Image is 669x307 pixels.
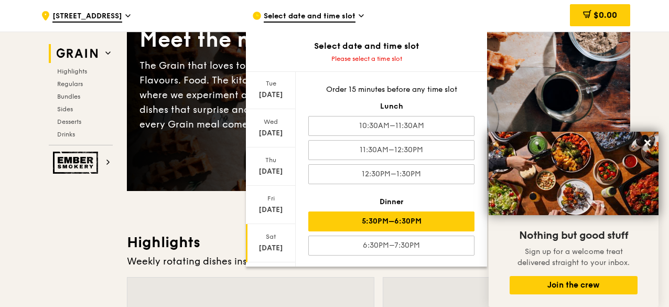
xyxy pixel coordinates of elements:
div: Fri [247,194,294,203]
div: Dinner [308,197,474,207]
h3: Highlights [127,233,630,252]
div: Please select a time slot [246,55,487,63]
div: Order 15 minutes before any time slot [308,84,474,95]
div: 6:30PM–7:30PM [308,236,474,256]
span: Highlights [57,68,87,75]
span: Select date and time slot [264,11,355,23]
div: 12:30PM–1:30PM [308,164,474,184]
div: Thu [247,156,294,164]
div: 11:30AM–12:30PM [308,140,474,160]
div: Tue [247,79,294,88]
div: [DATE] [247,205,294,215]
img: Ember Smokery web logo [53,152,101,174]
span: Nothing but good stuff [519,229,628,242]
div: The Grain that loves to play. With ingredients. Flavours. Food. The kitchen is our happy place, w... [139,58,379,132]
img: DSC07876-Edit02-Large.jpeg [489,132,659,215]
span: [STREET_ADDRESS] [52,11,122,23]
span: $0.00 [594,10,617,20]
div: Weekly rotating dishes inspired by flavours from around the world. [127,254,630,269]
div: [DATE] [247,166,294,177]
span: Desserts [57,118,81,125]
div: Sat [247,232,294,241]
div: 10:30AM–11:30AM [308,116,474,136]
div: 5:30PM–6:30PM [308,211,474,231]
button: Close [639,134,656,151]
div: Meet the new Grain [139,26,379,54]
span: Sign up for a welcome treat delivered straight to your inbox. [517,247,630,267]
span: Drinks [57,131,75,138]
span: Bundles [57,93,80,100]
div: Select date and time slot [246,40,487,52]
button: Join the crew [510,276,638,294]
span: Regulars [57,80,83,88]
div: [DATE] [247,128,294,139]
span: Sides [57,105,73,113]
div: [DATE] [247,243,294,253]
img: Grain web logo [53,44,101,63]
div: Wed [247,118,294,126]
div: Lunch [308,101,474,112]
div: [DATE] [247,90,294,100]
